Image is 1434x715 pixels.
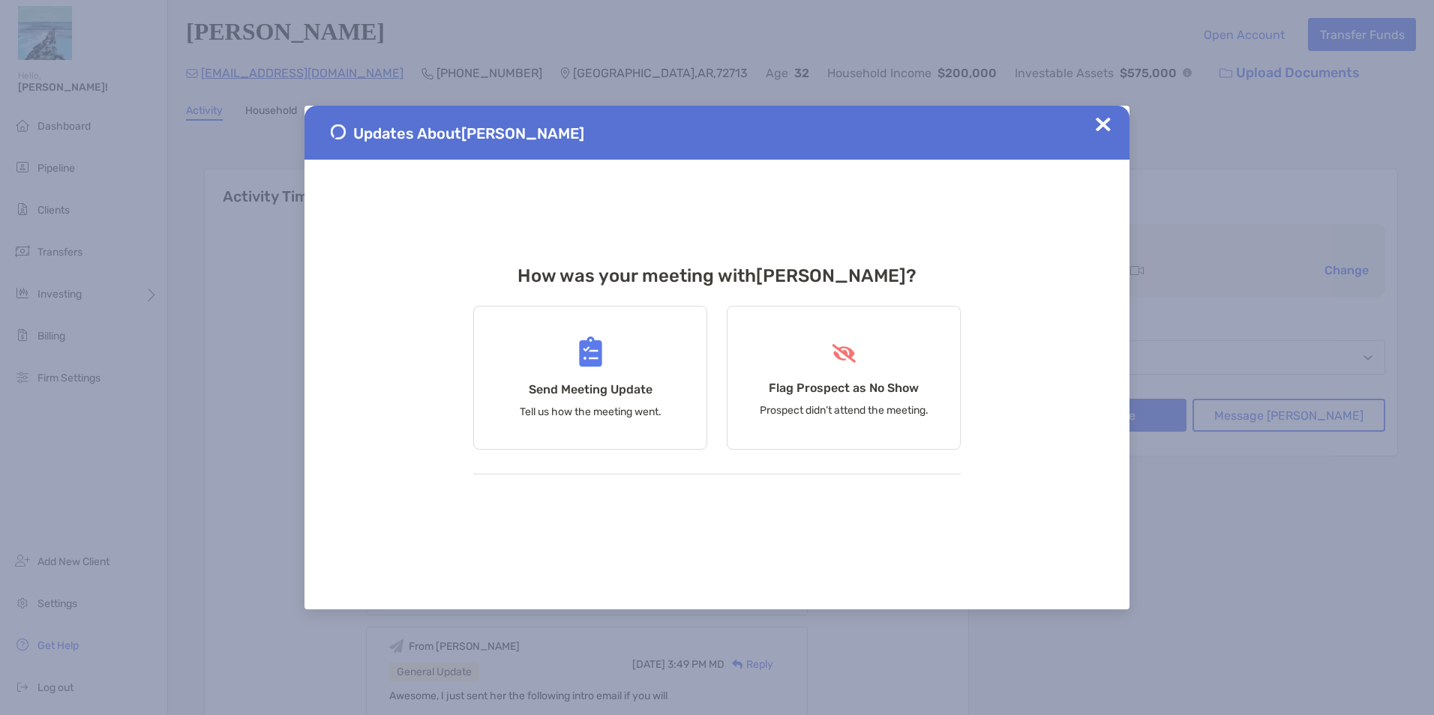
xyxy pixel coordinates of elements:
[473,265,961,286] h3: How was your meeting with [PERSON_NAME] ?
[769,381,919,395] h4: Flag Prospect as No Show
[579,337,602,367] img: Send Meeting Update
[830,344,858,363] img: Flag Prospect as No Show
[760,404,928,417] p: Prospect didn’t attend the meeting.
[353,124,584,142] span: Updates About [PERSON_NAME]
[1096,117,1111,132] img: Close Updates Zoe
[529,382,652,396] h4: Send Meeting Update
[520,405,661,418] p: Tell us how the meeting went.
[331,124,346,139] img: Send Meeting Update 1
